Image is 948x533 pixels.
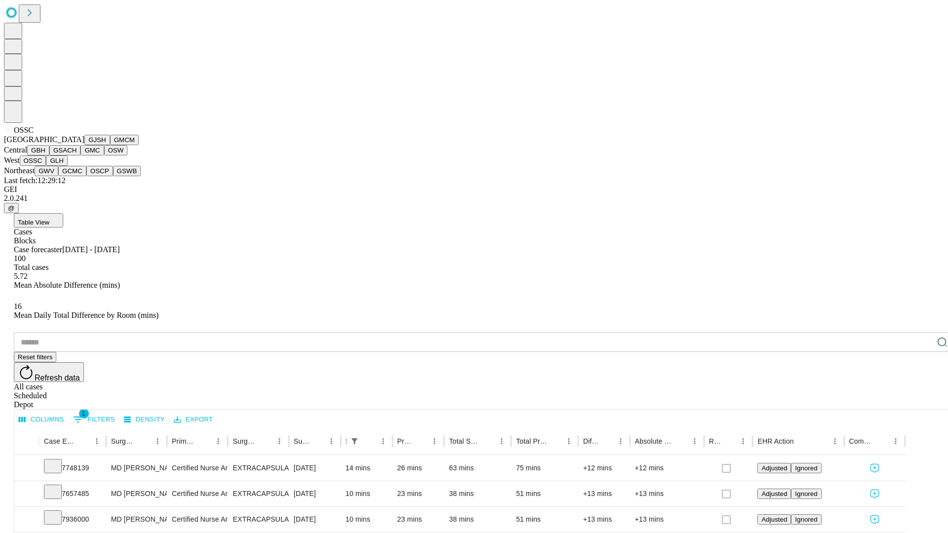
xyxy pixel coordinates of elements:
[121,412,167,427] button: Density
[4,166,35,175] span: Northeast
[197,434,211,448] button: Sort
[600,434,614,448] button: Sort
[294,507,336,532] div: [DATE]
[449,437,480,445] div: Total Scheduled Duration
[757,489,791,499] button: Adjusted
[86,166,113,176] button: OSCP
[449,481,506,506] div: 38 mins
[583,481,625,506] div: +13 mins
[172,481,223,506] div: Certified Nurse Anesthetist
[79,409,89,419] span: 1
[18,219,49,226] span: Table View
[44,437,75,445] div: Case Epic Id
[84,135,110,145] button: GJSH
[757,437,793,445] div: EHR Action
[761,516,787,523] span: Adjusted
[397,507,439,532] div: 23 mins
[294,456,336,481] div: [DATE]
[14,311,158,319] span: Mean Daily Total Difference by Room (mins)
[172,456,223,481] div: Certified Nurse Anesthetist
[548,434,562,448] button: Sort
[104,145,128,155] button: OSW
[346,481,388,506] div: 10 mins
[19,486,34,503] button: Expand
[14,272,28,280] span: 5.72
[795,516,817,523] span: Ignored
[362,434,376,448] button: Sort
[614,434,628,448] button: Menu
[62,245,119,254] span: [DATE] - [DATE]
[346,507,388,532] div: 10 mins
[791,463,821,473] button: Ignored
[4,176,66,185] span: Last fetch: 12:29:12
[113,166,141,176] button: GSWB
[428,434,441,448] button: Menu
[635,456,699,481] div: +12 mins
[171,412,215,427] button: Export
[849,437,874,445] div: Comments
[828,434,842,448] button: Menu
[516,481,573,506] div: 51 mins
[294,481,336,506] div: [DATE]
[449,507,506,532] div: 38 mins
[294,437,310,445] div: Surgery Date
[688,434,702,448] button: Menu
[19,460,34,477] button: Expand
[14,352,56,362] button: Reset filters
[44,456,101,481] div: 7748139
[111,481,162,506] div: MD [PERSON_NAME] [PERSON_NAME] Md
[4,194,944,203] div: 2.0.241
[233,456,283,481] div: EXTRACAPSULAR CATARACT REMOVAL WITH [MEDICAL_DATA]
[233,507,283,532] div: EXTRACAPSULAR CATARACT REMOVAL WITH [MEDICAL_DATA]
[35,166,58,176] button: GWV
[397,456,439,481] div: 26 mins
[49,145,80,155] button: GSACH
[346,456,388,481] div: 14 mins
[111,437,136,445] div: Surgeon Name
[273,434,286,448] button: Menu
[397,437,413,445] div: Predicted In Room Duration
[19,511,34,529] button: Expand
[27,145,49,155] button: GBH
[324,434,338,448] button: Menu
[71,412,118,427] button: Show filters
[875,434,889,448] button: Sort
[35,374,80,382] span: Refresh data
[14,281,120,289] span: Mean Absolute Difference (mins)
[172,507,223,532] div: Certified Nurse Anesthetist
[4,135,84,144] span: [GEOGRAPHIC_DATA]
[889,434,903,448] button: Menu
[757,463,791,473] button: Adjusted
[635,481,699,506] div: +13 mins
[16,412,67,427] button: Select columns
[14,213,63,228] button: Table View
[233,481,283,506] div: EXTRACAPSULAR CATARACT REMOVAL WITH [MEDICAL_DATA]
[791,489,821,499] button: Ignored
[14,362,84,382] button: Refresh data
[795,434,809,448] button: Sort
[4,156,20,164] span: West
[14,126,34,134] span: OSSC
[709,437,722,445] div: Resolved in EHR
[736,434,750,448] button: Menu
[562,434,576,448] button: Menu
[449,456,506,481] div: 63 mins
[635,437,673,445] div: Absolute Difference
[348,434,361,448] div: 1 active filter
[761,490,787,497] span: Adjusted
[635,507,699,532] div: +13 mins
[18,353,52,361] span: Reset filters
[516,456,573,481] div: 75 mins
[311,434,324,448] button: Sort
[795,490,817,497] span: Ignored
[4,185,944,194] div: GEI
[111,456,162,481] div: MD [PERSON_NAME] [PERSON_NAME] Md
[397,481,439,506] div: 23 mins
[376,434,390,448] button: Menu
[761,464,787,472] span: Adjusted
[795,464,817,472] span: Ignored
[516,507,573,532] div: 51 mins
[4,146,27,154] span: Central
[44,481,101,506] div: 7657485
[76,434,90,448] button: Sort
